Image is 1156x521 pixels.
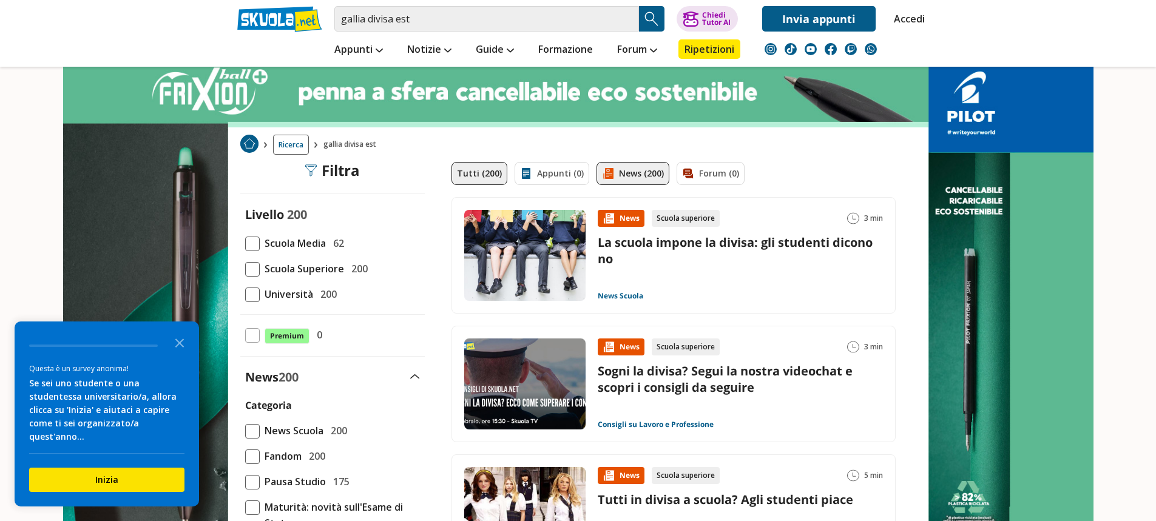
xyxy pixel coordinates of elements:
[825,43,837,55] img: facebook
[260,286,313,302] span: Università
[260,448,302,464] span: Fandom
[603,469,615,482] img: News contenuto
[894,6,919,32] a: Accedi
[464,210,586,301] img: Immagine news
[805,43,817,55] img: youtube
[305,164,317,176] img: Filtra filtri mobile
[677,6,738,32] button: ChiediTutor AI
[535,39,596,61] a: Formazione
[765,43,777,55] img: instagram
[331,39,386,61] a: Appunti
[260,261,344,277] span: Scuola Superiore
[328,474,350,489] span: 175
[598,363,853,395] a: Sogni la divisa? Segui la nostra videochat e scopri i consigli da seguire
[785,43,797,55] img: tiktok
[603,341,615,353] img: News contenuto
[602,167,614,180] img: News filtro contenuto attivo
[598,234,873,267] a: La scuola impone la divisa: gli studenti dicono no
[603,212,615,224] img: News contenuto
[847,341,859,353] img: Tempo lettura
[678,39,740,59] a: Ripetizioni
[304,448,325,464] span: 200
[279,369,299,385] span: 200
[702,12,731,26] div: Chiedi Tutor AI
[762,6,876,32] a: Invia appunti
[639,6,664,32] button: Search Button
[845,43,857,55] img: twitch
[260,423,323,439] span: News Scuola
[643,10,661,28] img: Cerca appunti, riassunti o versioni
[598,467,644,484] div: News
[598,491,853,508] a: Tutti in divisa a scuola? Agli studenti piace
[652,210,720,227] div: Scuola superiore
[597,162,669,185] a: News (200)
[29,363,184,374] div: Questa è un survey anonima!
[323,135,381,155] span: gallia divisa est
[334,6,639,32] input: Cerca appunti, riassunti o versioni
[245,369,299,385] label: News
[240,135,259,153] img: Home
[29,468,184,492] button: Inizia
[404,39,455,61] a: Notizie
[287,206,307,223] span: 200
[265,328,309,344] span: Premium
[598,420,714,429] a: Consigli su Lavoro e Professione
[652,338,720,355] div: Scuola superiore
[328,235,344,251] span: 62
[864,467,883,484] span: 5 min
[15,321,199,506] div: Survey
[598,338,644,355] div: News
[260,474,326,489] span: Pausa Studio
[473,39,517,61] a: Guide
[451,162,507,185] a: Tutti (200)
[240,135,259,155] a: Home
[245,206,284,223] label: Livello
[864,210,883,227] span: 3 min
[410,374,420,379] img: Apri e chiudi sezione
[167,330,192,354] button: Close the survey
[326,423,347,439] span: 200
[245,398,292,412] label: Categoria
[305,162,360,179] div: Filtra
[273,135,309,155] a: Ricerca
[346,261,368,277] span: 200
[598,210,644,227] div: News
[312,327,322,343] span: 0
[652,467,720,484] div: Scuola superiore
[316,286,337,302] span: 200
[614,39,660,61] a: Forum
[864,338,883,355] span: 3 min
[260,235,326,251] span: Scuola Media
[847,469,859,482] img: Tempo lettura
[29,377,184,443] div: Se sei uno studente o una studentessa universitario/a, allora clicca su 'Inizia' e aiutaci a capi...
[598,291,643,301] a: News Scuola
[464,338,586,429] img: Immagine news
[847,212,859,224] img: Tempo lettura
[865,43,877,55] img: WhatsApp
